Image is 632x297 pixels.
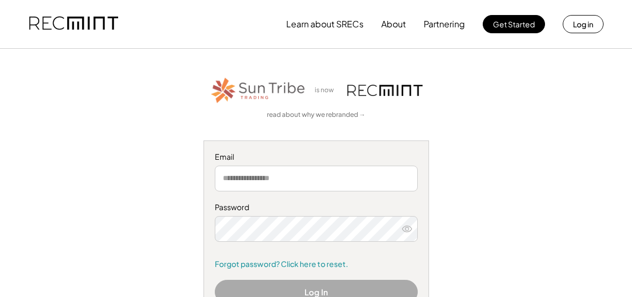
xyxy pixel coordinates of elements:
[312,86,342,95] div: is now
[563,15,604,33] button: Log in
[210,76,307,105] img: STT_Horizontal_Logo%2B-%2BColor.png
[347,85,423,96] img: recmint-logotype%403x.png
[215,152,418,162] div: Email
[381,13,406,35] button: About
[424,13,465,35] button: Partnering
[215,259,418,270] a: Forgot password? Click here to reset.
[267,110,366,120] a: read about why we rebranded →
[29,6,118,42] img: recmint-logotype%403x.png
[215,202,418,213] div: Password
[286,13,364,35] button: Learn about SRECs
[483,15,545,33] button: Get Started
